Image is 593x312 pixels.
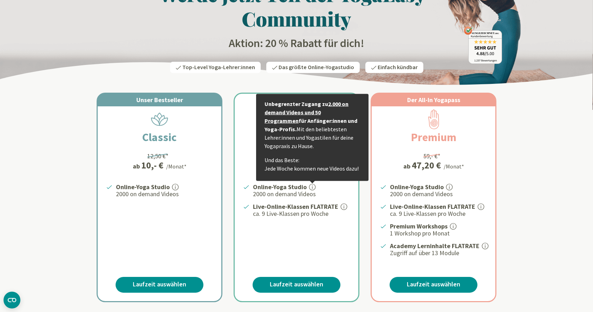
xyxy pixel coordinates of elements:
a: Laufzeit auswählen [116,277,203,293]
div: 47,20 € [412,161,441,170]
strong: Unbegrenzter Zugang zu für Anfänger:innen und Yoga-Profis. [265,100,357,132]
strong: Academy Lerninhalte FLATRATE [390,242,480,250]
h2: Premium [394,129,473,146]
span: Unser Bestseller [136,96,183,104]
p: 2000 on demand Videos [116,190,213,198]
p: Und das Beste: Jede Woche kommen neue Videos dazu! [265,155,360,172]
p: 2000 on demand Videos [253,190,350,198]
span: Top-Level Yoga-Lehrer:innen [182,64,255,71]
p: ca. 9 Live-Klassen pro Woche [253,210,350,218]
strong: Online-Yoga Studio [116,183,170,191]
p: 1 Workshop pro Monat [390,229,487,238]
a: 2.000 on demand Videos und 50 Programmen [265,100,348,124]
div: /Monat* [166,162,187,171]
div: /Monat* [444,162,464,171]
span: ab [403,161,412,171]
button: CMP-Widget öffnen [4,292,20,308]
p: 2000 on demand Videos [390,190,487,198]
p: Mit den beliebtesten Lehrer:innen und Yogastilen für deine Yogapraxis zu Hause. [265,99,360,150]
p: Zugriff auf über 13 Module [390,249,487,257]
span: ab [133,161,141,171]
div: 59,- €* [423,151,441,161]
span: Das größte Online-Yogastudio [279,64,354,71]
div: 10,- € [141,161,163,170]
strong: Online-Yoga Studio [390,183,444,191]
h2: Aktion: 20 % Rabatt für dich! [91,36,502,51]
p: ca. 9 Live-Klassen pro Woche [390,210,487,218]
strong: Live-Online-Klassen FLATRATE [253,203,338,211]
span: Einfach kündbar [378,64,418,71]
img: ausgezeichnet_badge.png [464,26,502,64]
a: Laufzeit auswählen [253,277,340,293]
div: 12,50 €* [147,151,169,161]
strong: Premium Workshops [390,222,448,230]
strong: Online-Yoga Studio [253,183,307,191]
a: Laufzeit auswählen [390,277,477,293]
span: Der All-In Yogapass [407,96,460,104]
h2: Classic [125,129,194,146]
strong: Live-Online-Klassen FLATRATE [390,203,475,211]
